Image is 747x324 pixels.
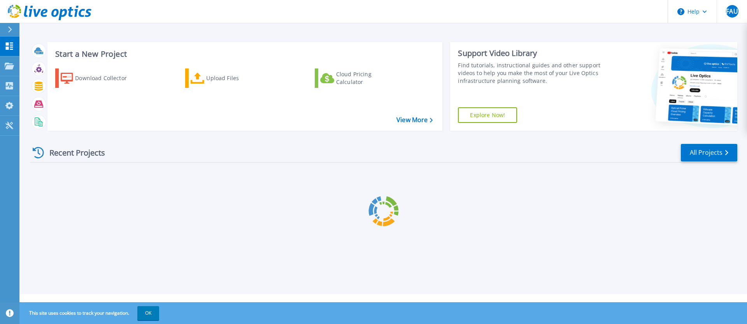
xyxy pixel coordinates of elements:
[458,48,604,58] div: Support Video Library
[185,68,272,88] a: Upload Files
[336,70,398,86] div: Cloud Pricing Calculator
[458,61,604,85] div: Find tutorials, instructional guides and other support videos to help you make the most of your L...
[458,107,517,123] a: Explore Now!
[681,144,737,161] a: All Projects
[75,70,137,86] div: Download Collector
[21,306,159,320] span: This site uses cookies to track your navigation.
[55,50,433,58] h3: Start a New Project
[726,8,738,14] span: FAU
[137,306,159,320] button: OK
[315,68,402,88] a: Cloud Pricing Calculator
[55,68,142,88] a: Download Collector
[396,116,433,124] a: View More
[206,70,268,86] div: Upload Files
[30,143,116,162] div: Recent Projects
